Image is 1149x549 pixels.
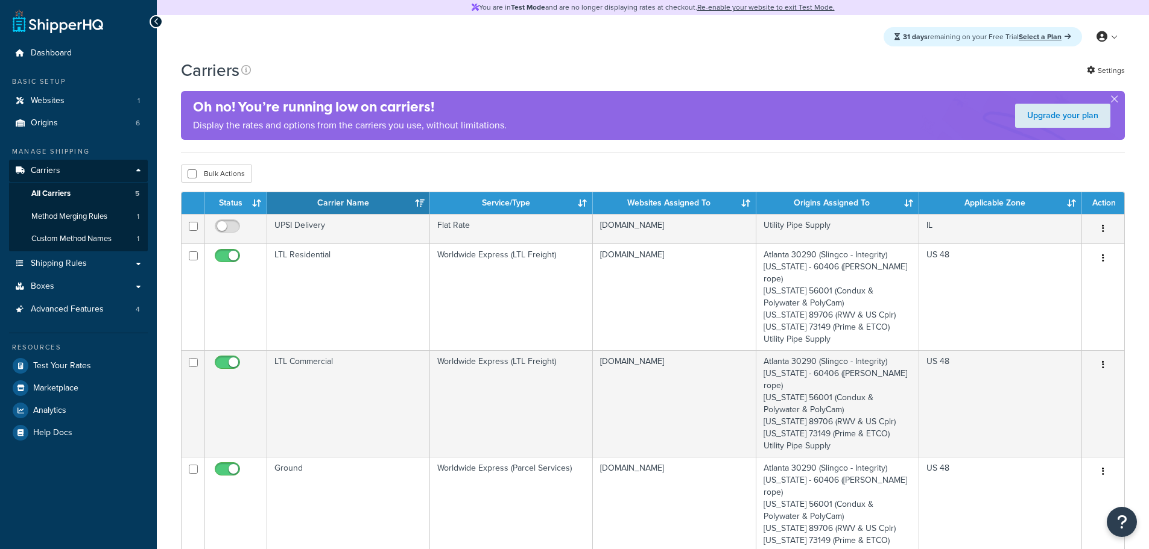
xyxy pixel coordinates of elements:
[138,96,140,106] span: 1
[31,48,72,58] span: Dashboard
[9,275,148,298] a: Boxes
[430,214,593,243] td: Flat Rate
[31,304,104,315] span: Advanced Features
[267,350,430,457] td: LTL Commercial
[919,214,1082,243] td: IL
[593,214,756,243] td: [DOMAIN_NAME]
[33,361,91,371] span: Test Your Rates
[9,422,148,444] a: Help Docs
[9,183,148,205] li: All Carriers
[1107,507,1137,537] button: Open Resource Center
[9,205,148,228] li: Method Merging Rules
[9,205,148,228] a: Method Merging Rules 1
[31,166,60,176] span: Carriers
[9,90,148,112] li: Websites
[756,192,919,214] th: Origins Assigned To: activate to sort column ascending
[430,243,593,350] td: Worldwide Express (LTL Freight)
[31,96,65,106] span: Websites
[9,112,148,134] li: Origins
[9,228,148,250] a: Custom Method Names 1
[9,146,148,157] div: Manage Shipping
[9,377,148,399] a: Marketplace
[267,243,430,350] td: LTL Residential
[31,189,71,199] span: All Carriers
[1015,104,1110,128] a: Upgrade your plan
[430,350,593,457] td: Worldwide Express (LTL Freight)
[756,243,919,350] td: Atlanta 30290 (Slingco - Integrity) [US_STATE] - 60406 ([PERSON_NAME] rope) [US_STATE] 56001 (Con...
[9,90,148,112] a: Websites 1
[205,192,267,214] th: Status: activate to sort column ascending
[181,165,252,183] button: Bulk Actions
[9,400,148,421] a: Analytics
[267,192,430,214] th: Carrier Name: activate to sort column ascending
[756,214,919,243] td: Utility Pipe Supply
[9,160,148,182] a: Carriers
[9,298,148,321] li: Advanced Features
[9,253,148,275] a: Shipping Rules
[919,243,1082,350] td: US 48
[31,118,58,128] span: Origins
[9,355,148,377] a: Test Your Rates
[697,2,835,13] a: Re-enable your website to exit Test Mode.
[919,350,1082,457] td: US 48
[9,77,148,87] div: Basic Setup
[33,406,66,416] span: Analytics
[9,112,148,134] a: Origins 6
[511,2,545,13] strong: Test Mode
[1082,192,1124,214] th: Action
[31,212,107,222] span: Method Merging Rules
[9,342,148,353] div: Resources
[136,118,140,128] span: 6
[9,298,148,321] a: Advanced Features 4
[9,228,148,250] li: Custom Method Names
[903,31,928,42] strong: 31 days
[919,192,1082,214] th: Applicable Zone: activate to sort column ascending
[1019,31,1071,42] a: Select a Plan
[135,189,139,199] span: 5
[193,97,507,117] h4: Oh no! You’re running low on carriers!
[193,117,507,134] p: Display the rates and options from the carriers you use, without limitations.
[267,214,430,243] td: UPSI Delivery
[756,350,919,457] td: Atlanta 30290 (Slingco - Integrity) [US_STATE] - 60406 ([PERSON_NAME] rope) [US_STATE] 56001 (Con...
[9,183,148,205] a: All Carriers 5
[31,281,54,292] span: Boxes
[593,243,756,350] td: [DOMAIN_NAME]
[430,192,593,214] th: Service/Type: activate to sort column ascending
[181,58,239,82] h1: Carriers
[137,212,139,222] span: 1
[33,428,72,438] span: Help Docs
[593,350,756,457] td: [DOMAIN_NAME]
[1087,62,1125,79] a: Settings
[9,42,148,64] a: Dashboard
[31,259,87,269] span: Shipping Rules
[33,383,78,394] span: Marketplace
[31,234,112,244] span: Custom Method Names
[13,9,103,33] a: ShipperHQ Home
[9,160,148,251] li: Carriers
[136,304,140,315] span: 4
[593,192,756,214] th: Websites Assigned To: activate to sort column ascending
[884,27,1082,46] div: remaining on your Free Trial
[137,234,139,244] span: 1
